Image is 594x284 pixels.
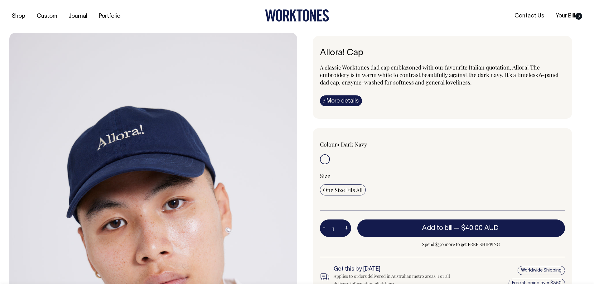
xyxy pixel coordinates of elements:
[323,186,363,194] span: One Size Fits All
[96,11,123,22] a: Portfolio
[337,141,340,148] span: •
[553,11,585,21] a: Your Bill0
[461,225,499,231] span: $40.00 AUD
[320,222,329,234] button: -
[323,97,325,104] span: i
[341,222,351,234] button: +
[320,184,366,195] input: One Size Fits All
[357,241,565,248] span: Spend $350 more to get FREE SHIPPING
[320,141,418,148] div: Colour
[454,225,500,231] span: —
[320,95,362,106] a: iMore details
[575,13,582,20] span: 0
[334,266,454,272] h6: Get this by [DATE]
[357,219,565,237] button: Add to bill —$40.00 AUD
[320,172,565,180] div: Size
[9,11,28,22] a: Shop
[66,11,90,22] a: Journal
[341,141,367,148] label: Dark Navy
[320,64,565,86] p: A classic Worktones dad cap emblazoned with our favourite Italian quotation, Allora! The embroide...
[320,48,565,58] h6: Allora! Cap
[34,11,60,22] a: Custom
[512,11,547,21] a: Contact Us
[422,225,452,231] span: Add to bill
